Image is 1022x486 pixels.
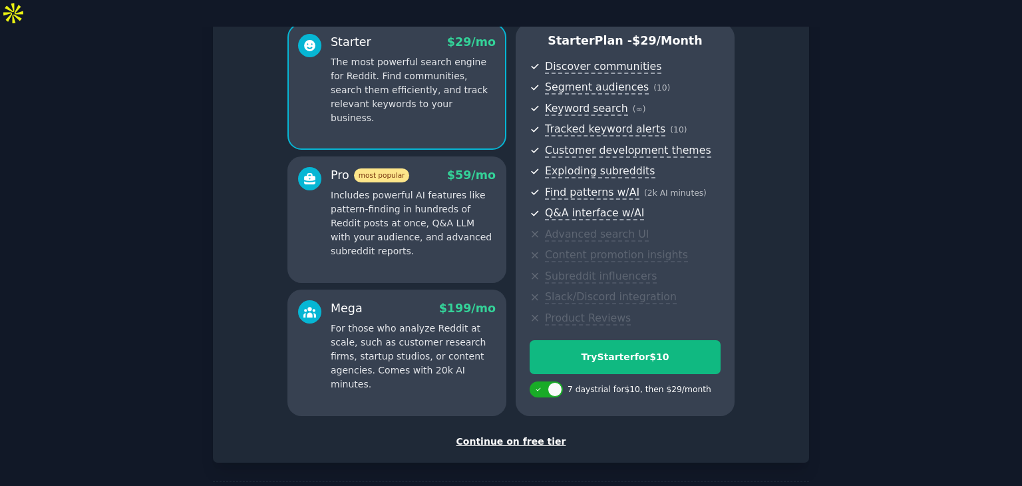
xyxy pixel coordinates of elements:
[568,384,711,396] div: 7 days trial for $10 , then $ 29 /month
[227,435,795,449] div: Continue on free tier
[530,33,721,49] p: Starter Plan -
[545,81,649,95] span: Segment audiences
[545,102,628,116] span: Keyword search
[545,228,649,242] span: Advanced search UI
[545,122,665,136] span: Tracked keyword alerts
[331,300,363,317] div: Mega
[545,270,657,284] span: Subreddit influencers
[530,340,721,374] button: TryStarterfor$10
[447,168,496,182] span: $ 59 /mo
[545,248,688,262] span: Content promotion insights
[331,188,496,258] p: Includes powerful AI features like pattern-finding in hundreds of Reddit posts at once, Q&A LLM w...
[331,34,371,51] div: Starter
[632,34,703,47] span: $ 29 /month
[545,144,711,158] span: Customer development themes
[545,60,661,74] span: Discover communities
[530,350,720,364] div: Try Starter for $10
[354,168,410,182] span: most popular
[653,83,670,93] span: ( 10 )
[545,164,655,178] span: Exploding subreddits
[331,167,409,184] div: Pro
[545,206,644,220] span: Q&A interface w/AI
[644,188,707,198] span: ( 2k AI minutes )
[545,290,677,304] span: Slack/Discord integration
[439,302,496,315] span: $ 199 /mo
[447,35,496,49] span: $ 29 /mo
[331,55,496,125] p: The most powerful search engine for Reddit. Find communities, search them efficiently, and track ...
[670,125,687,134] span: ( 10 )
[331,322,496,391] p: For those who analyze Reddit at scale, such as customer research firms, startup studios, or conte...
[545,312,631,326] span: Product Reviews
[633,105,646,114] span: ( ∞ )
[545,186,639,200] span: Find patterns w/AI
